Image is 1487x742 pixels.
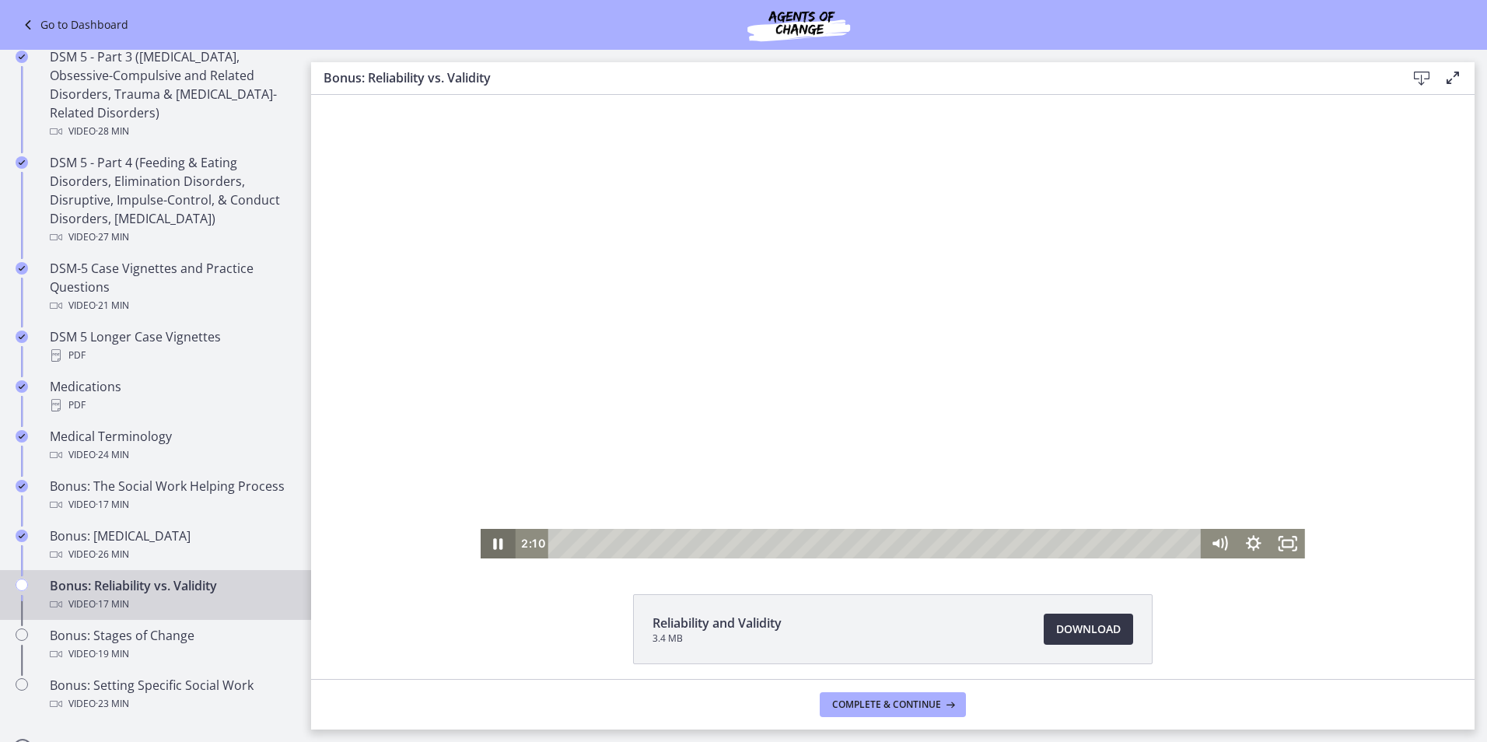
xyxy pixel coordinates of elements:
span: Reliability and Validity [653,614,782,632]
iframe: Video Lesson [311,95,1475,558]
div: Video [50,495,292,514]
div: Video [50,545,292,564]
h3: Bonus: Reliability vs. Validity [324,68,1381,87]
span: 3.4 MB [653,632,782,645]
a: Go to Dashboard [19,16,128,34]
span: Complete & continue [832,698,941,711]
i: Completed [16,331,28,343]
i: Completed [16,430,28,443]
div: Video [50,446,292,464]
div: Video [50,645,292,663]
span: · 24 min [96,446,129,464]
span: Download [1056,620,1121,639]
div: PDF [50,396,292,415]
div: Video [50,228,292,247]
div: Medications [50,377,292,415]
div: Video [50,695,292,713]
span: · 27 min [96,228,129,247]
div: Bonus: Setting Specific Social Work [50,676,292,713]
i: Completed [16,380,28,393]
span: · 23 min [96,695,129,713]
button: Fullscreen [960,434,994,464]
div: Video [50,296,292,315]
div: Bonus: The Social Work Helping Process [50,477,292,514]
div: PDF [50,346,292,365]
div: DSM 5 - Part 4 (Feeding & Eating Disorders, Elimination Disorders, Disruptive, Impulse-Control, &... [50,153,292,247]
img: Agents of Change [705,6,892,44]
div: Bonus: Stages of Change [50,626,292,663]
div: DSM 5 - Part 3 ([MEDICAL_DATA], Obsessive-Compulsive and Related Disorders, Trauma & [MEDICAL_DAT... [50,47,292,141]
div: Video [50,122,292,141]
i: Completed [16,156,28,169]
span: · 17 min [96,595,129,614]
div: Bonus: [MEDICAL_DATA] [50,527,292,564]
i: Completed [16,480,28,492]
span: · 17 min [96,495,129,514]
i: Completed [16,262,28,275]
span: · 28 min [96,122,129,141]
button: Show settings menu [925,434,959,464]
a: Download [1044,614,1133,645]
div: Bonus: Reliability vs. Validity [50,576,292,614]
span: · 19 min [96,645,129,663]
div: Video [50,595,292,614]
i: Completed [16,51,28,63]
button: Mute [890,434,925,464]
span: · 21 min [96,296,129,315]
button: Complete & continue [820,692,966,717]
div: DSM 5 Longer Case Vignettes [50,327,292,365]
i: Completed [16,530,28,542]
div: DSM-5 Case Vignettes and Practice Questions [50,259,292,315]
span: · 26 min [96,545,129,564]
div: Medical Terminology [50,427,292,464]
